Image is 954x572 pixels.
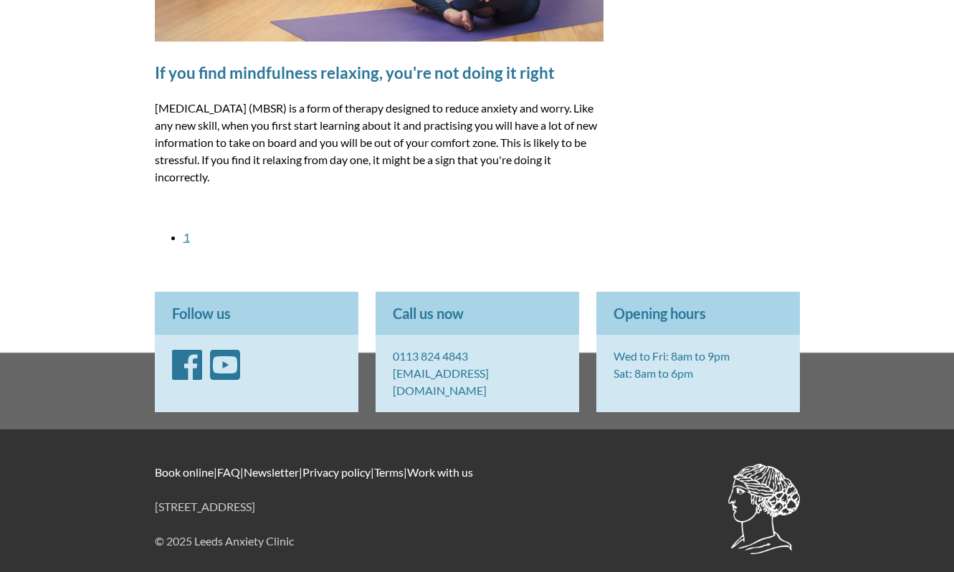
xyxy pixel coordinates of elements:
[155,100,604,186] p: [MEDICAL_DATA] (MBSR) is a form of therapy designed to reduce anxiety and worry. Like any new ski...
[302,465,371,479] a: Privacy policy
[393,366,489,397] a: [EMAIL_ADDRESS][DOMAIN_NAME]
[183,230,190,244] a: 1
[210,366,240,380] a: YouTube
[374,465,404,479] a: Terms
[728,464,800,554] img: BACP accredited
[217,465,240,479] a: FAQ
[172,348,202,382] i: Facebook
[244,465,299,479] a: Newsletter
[596,335,800,395] p: Wed to Fri: 8am to 9pm Sat: 8am to 6pm
[155,229,604,246] ul: Paging
[155,63,555,82] a: If you find mindfulness relaxing, you're not doing it right
[596,292,800,335] p: Opening hours
[155,465,214,479] a: Book online
[393,349,468,363] a: 0113 824 4843
[210,348,240,382] i: YouTube
[376,292,579,335] p: Call us now
[172,366,202,380] a: Facebook
[155,498,800,515] p: [STREET_ADDRESS]
[407,465,473,479] a: Work with us
[155,464,800,481] p: | | | | |
[155,533,800,550] p: © 2025 Leeds Anxiety Clinic
[155,292,358,335] p: Follow us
